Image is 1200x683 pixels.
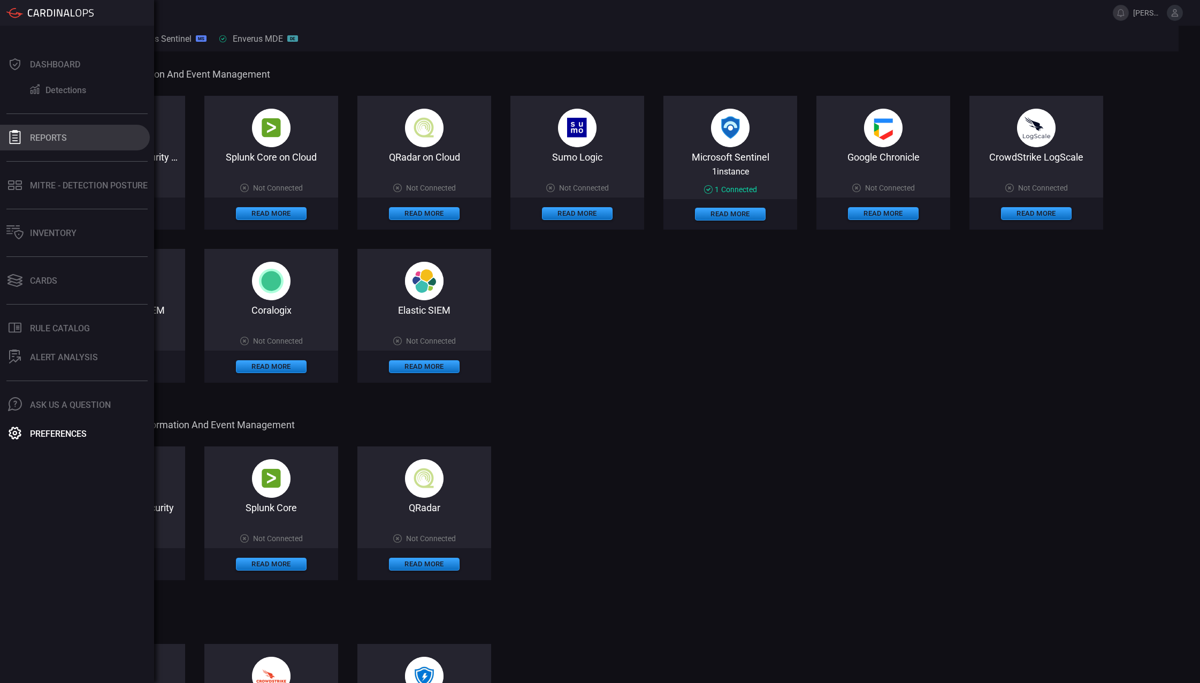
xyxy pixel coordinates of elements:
span: Not Connected [865,184,915,192]
div: DE [287,35,298,42]
span: Not Connected [1018,184,1068,192]
div: 1 [704,185,757,194]
button: Read More [389,558,460,571]
span: Not Connected [559,184,609,192]
div: ALERT ANALYSIS [30,352,98,362]
div: Rule Catalog [30,323,90,333]
div: QRadar [357,502,491,513]
img: qradar_on_cloud-CqUPbAk2.png [405,109,444,147]
button: Read More [389,207,460,220]
button: Read More [542,207,613,220]
button: Read More [848,207,919,220]
div: QRadar on Cloud [357,151,491,163]
img: svg%3e [252,262,291,300]
button: Enverus MDEDE [213,26,304,51]
div: Reports [30,133,67,143]
div: Coralogix [204,305,338,316]
div: MS [196,35,207,42]
div: Splunk Core [204,502,338,513]
button: Read More [236,360,307,373]
img: google_chronicle-BEvpeoLq.png [864,109,903,147]
div: Preferences [30,429,87,439]
div: Inventory [30,228,77,238]
div: Ask Us A Question [30,400,111,410]
div: Enverus Sentinel [116,34,207,44]
div: CrowdStrike LogScale [969,151,1103,163]
div: Microsoft Sentinel [663,151,797,162]
img: splunk-B-AX9-PE.png [252,109,291,147]
span: Not Connected [253,184,303,192]
span: [PERSON_NAME].[PERSON_NAME] [1133,9,1163,17]
button: Read More [695,208,766,221]
div: Splunk Core on Cloud [204,151,338,163]
img: microsoft_sentinel-DmoYopBN.png [711,109,750,147]
span: On Premise Security Information and Event Management [51,419,1176,430]
img: sumo_logic-BhVDPgcO.png [558,109,597,147]
div: Detections [45,85,86,95]
button: Read More [1001,207,1072,220]
div: Elastic SIEM [357,305,491,316]
button: Read More [389,360,460,373]
div: Cards [30,276,57,286]
span: Not Connected [253,534,303,543]
img: crowdstrike_logscale-Dv7WlQ1M.png [1017,109,1056,147]
div: Sumo Logic [510,151,644,163]
img: svg+xml,%3c [405,262,444,300]
span: Not Connected [406,337,456,345]
span: Not Connected [406,534,456,543]
div: Google Chronicle [816,151,950,163]
div: Enverus MDE [219,34,298,44]
span: Cloud Security Information and Event Management [51,69,1176,80]
img: splunk-B-AX9-PE.png [252,459,291,498]
span: 1 instance [712,166,749,177]
button: Read More [236,207,307,220]
span: Endpoint Protection [51,617,1176,628]
span: Connected [721,185,757,194]
img: qradar_on_cloud-CqUPbAk2.png [405,459,444,498]
button: Read More [236,558,307,571]
div: Dashboard [30,59,80,70]
div: MITRE - Detection Posture [30,180,148,191]
span: Not Connected [253,337,303,345]
button: Enverus SentinelMS [109,26,213,51]
span: Not Connected [406,184,456,192]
